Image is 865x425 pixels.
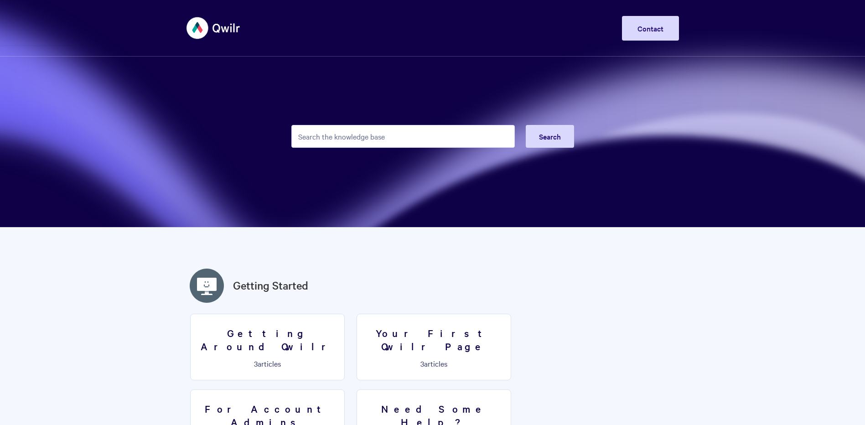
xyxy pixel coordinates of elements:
[420,358,424,368] span: 3
[186,11,241,45] img: Qwilr Help Center
[363,327,505,352] h3: Your First Qwilr Page
[526,125,574,148] button: Search
[357,314,511,380] a: Your First Qwilr Page 3articles
[539,131,561,141] span: Search
[622,16,679,41] a: Contact
[254,358,258,368] span: 3
[196,359,339,368] p: articles
[233,277,308,294] a: Getting Started
[196,327,339,352] h3: Getting Around Qwilr
[363,359,505,368] p: articles
[190,314,345,380] a: Getting Around Qwilr 3articles
[291,125,515,148] input: Search the knowledge base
